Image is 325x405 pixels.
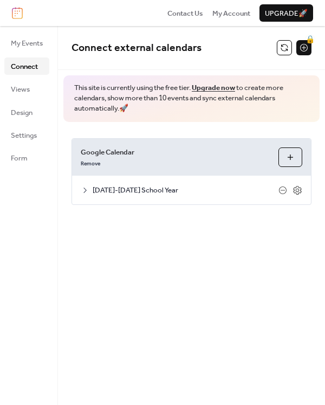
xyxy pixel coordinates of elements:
img: logo [12,7,23,19]
a: Connect [4,57,49,75]
a: Settings [4,126,49,144]
span: Contact Us [167,8,203,19]
span: Connect [11,61,38,72]
a: My Events [4,34,49,52]
span: This site is currently using the free tier. to create more calendars, show more than 10 events an... [74,83,309,114]
a: Contact Us [167,8,203,18]
span: Connect external calendars [71,38,201,58]
span: My Account [212,8,250,19]
span: Views [11,84,30,95]
span: Settings [11,130,37,141]
span: Remove [81,160,100,168]
a: Views [4,80,49,98]
span: Design [11,107,32,118]
span: My Events [11,38,43,49]
span: Upgrade 🚀 [265,8,308,19]
span: Google Calendar [81,147,270,158]
a: My Account [212,8,250,18]
span: Form [11,153,28,164]
a: Upgrade now [192,81,235,95]
button: Upgrade🚀 [259,4,313,22]
span: [DATE]-[DATE] School Year [93,185,278,196]
a: Design [4,104,49,121]
a: Form [4,149,49,166]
